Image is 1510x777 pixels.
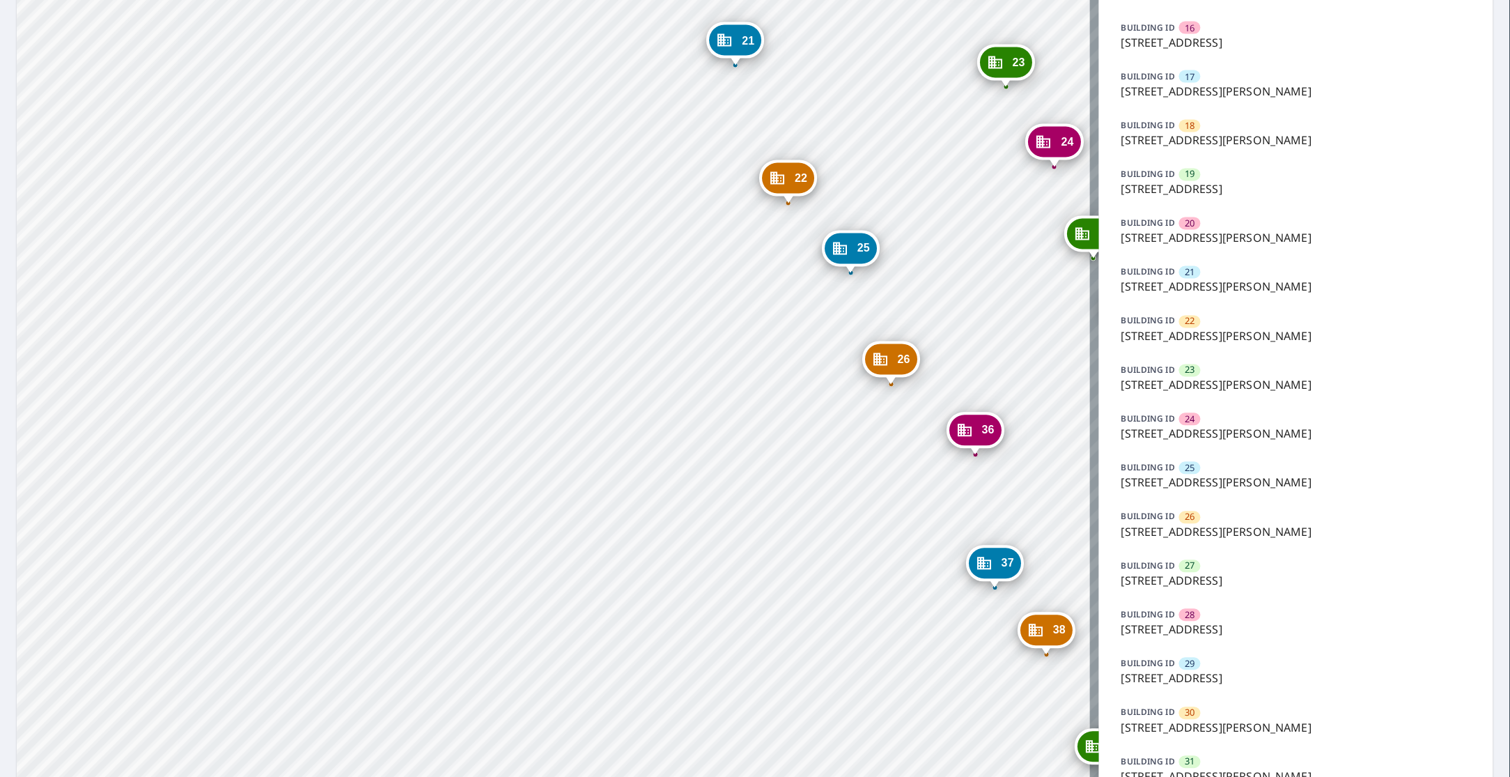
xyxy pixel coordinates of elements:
[1121,670,1471,687] p: [STREET_ADDRESS]
[1185,119,1194,132] span: 18
[707,22,765,66] div: Dropped pin, building 21, Commercial property, 147 Sandrala Dr Reynoldsburg, OH 43068
[1053,625,1066,636] span: 38
[898,355,910,365] span: 26
[1121,511,1175,523] p: BUILDING ID
[1185,511,1194,524] span: 26
[1121,622,1471,638] p: [STREET_ADDRESS]
[857,243,870,254] span: 25
[1121,377,1471,394] p: [STREET_ADDRESS][PERSON_NAME]
[742,36,755,46] span: 21
[966,546,1024,589] div: Dropped pin, building 37, Commercial property, 195 Sandrala Dr Reynoldsburg, OH 43068
[1013,57,1025,68] span: 23
[1121,707,1175,718] p: BUILDING ID
[1121,426,1471,443] p: [STREET_ADDRESS][PERSON_NAME]
[1121,413,1175,425] p: BUILDING ID
[1121,658,1175,670] p: BUILDING ID
[1121,462,1175,474] p: BUILDING ID
[1121,22,1175,33] p: BUILDING ID
[1121,217,1175,229] p: BUILDING ID
[1185,168,1194,181] span: 19
[862,341,920,385] div: Dropped pin, building 26, Commercial property, 171 Sandrala Dr Reynoldsburg, OH 43068
[1185,560,1194,573] span: 27
[1121,169,1175,180] p: BUILDING ID
[1185,266,1194,279] span: 21
[947,413,1004,456] div: Dropped pin, building 36, Commercial property, 179 Sandrala Dr Reynoldsburg, OH 43068
[1185,707,1194,720] span: 30
[1065,216,1123,259] div: Dropped pin, building 27, Commercial property, 172 Bixham Dr Reynoldsburg, OH 43068
[1185,364,1194,377] span: 23
[1121,720,1471,737] p: [STREET_ADDRESS][PERSON_NAME]
[1121,560,1175,572] p: BUILDING ID
[1185,22,1194,35] span: 16
[1185,609,1194,622] span: 28
[1121,364,1175,376] p: BUILDING ID
[1121,266,1175,278] p: BUILDING ID
[1121,70,1175,82] p: BUILDING ID
[1185,217,1194,231] span: 20
[1121,475,1471,491] p: [STREET_ADDRESS][PERSON_NAME]
[1121,119,1175,131] p: BUILDING ID
[1121,328,1471,345] p: [STREET_ADDRESS][PERSON_NAME]
[1185,462,1194,475] span: 25
[1121,181,1471,198] p: [STREET_ADDRESS]
[1061,137,1074,148] span: 24
[1121,315,1175,327] p: BUILDING ID
[1121,573,1471,590] p: [STREET_ADDRESS]
[1018,613,1075,656] div: Dropped pin, building 38, Commercial property, 203 Sandrala Dr Reynoldsburg, OH 43068
[1075,729,1132,772] div: Dropped pin, building 39, Commercial property, 211 Sandrala Dr Reynoldsburg, OH 43068
[1185,658,1194,671] span: 29
[1121,83,1471,100] p: [STREET_ADDRESS][PERSON_NAME]
[1185,413,1194,426] span: 24
[1121,132,1471,149] p: [STREET_ADDRESS][PERSON_NAME]
[1121,230,1471,247] p: [STREET_ADDRESS][PERSON_NAME]
[1121,34,1471,51] p: [STREET_ADDRESS]
[1185,70,1194,84] span: 17
[1121,524,1471,541] p: [STREET_ADDRESS][PERSON_NAME]
[982,425,995,436] span: 36
[1026,124,1084,167] div: Dropped pin, building 24, Commercial property, 164 Sandrala Dr Reynoldsburg, OH 43068
[822,231,880,274] div: Dropped pin, building 25, Commercial property, 163 Sandrala Dr Reynoldsburg, OH 43068
[1185,755,1194,769] span: 31
[1121,756,1175,768] p: BUILDING ID
[1185,315,1194,328] span: 22
[795,174,807,184] span: 22
[759,160,817,203] div: Dropped pin, building 22, Commercial property, 155 Sandrala Dr Reynoldsburg, OH 43068
[1121,279,1471,295] p: [STREET_ADDRESS][PERSON_NAME]
[1002,558,1014,569] span: 37
[1121,609,1175,621] p: BUILDING ID
[977,45,1035,88] div: Dropped pin, building 23, Commercial property, 156 Sandrala Dr Reynoldsburg, OH 43068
